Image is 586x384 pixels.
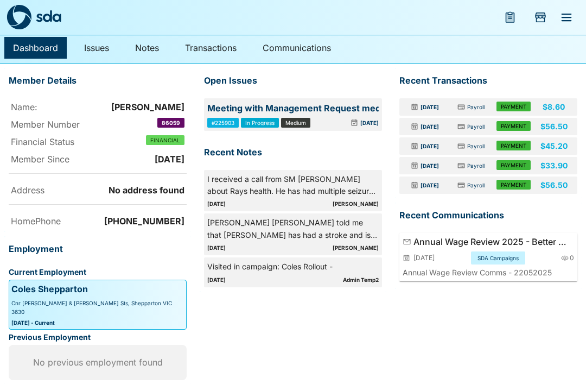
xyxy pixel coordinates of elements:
[285,120,306,125] span: Medium
[36,10,61,22] img: sda-logotype.svg
[9,242,169,256] span: Employment
[540,121,568,132] p: $56.50
[333,199,379,208] div: [PERSON_NAME]
[207,261,379,273] div: Visited in campaign: Coles Rollout -
[497,4,523,30] button: menu
[475,253,521,263] span: SDA Campaigns
[245,120,275,125] span: In Progress
[540,141,568,152] p: $45.20
[162,120,180,125] span: 86059
[150,137,180,143] span: FINANCIAL
[467,142,485,150] p: Payroll
[207,217,379,241] div: [PERSON_NAME] [PERSON_NAME] told me that [PERSON_NAME] has had a stroke and is currently in [PERS...
[527,4,553,30] button: Add Store Visit
[421,161,439,170] p: [DATE]
[11,153,99,166] p: Member Since
[176,37,245,59] a: Transactions
[421,142,439,150] p: [DATE]
[7,5,31,30] img: sda-logo-dark.svg
[11,118,99,131] p: Member Number
[421,103,439,111] p: [DATE]
[207,102,379,116] p: Meeting with Management Request medical inof
[126,37,168,59] a: Notes
[399,209,560,223] span: Recent Communications
[11,135,99,148] p: Financial Status
[207,199,328,208] div: [DATE]
[467,122,485,131] p: Payroll
[9,74,169,88] span: Member Details
[11,184,99,197] p: Address
[204,74,365,88] span: Open Issues
[501,104,526,109] span: PAYMENT
[501,162,526,168] span: PAYMENT
[501,182,526,187] span: PAYMENT
[413,253,435,263] p: [DATE]
[11,215,99,228] p: HomePhone
[155,153,189,166] p: [DATE]
[111,100,189,114] p: [PERSON_NAME]
[207,275,339,284] div: [DATE]
[33,356,163,370] p: No previous employment found
[343,275,379,284] div: Admin Temp2
[11,282,88,297] p: Coles Shepparton
[11,299,184,316] div: Cnr [PERSON_NAME] & [PERSON_NAME] Sts, Shepparton VIC 3630
[543,102,565,112] p: $8.60
[207,243,328,252] div: [DATE]
[109,184,189,197] p: No address found
[4,37,67,59] a: Dashboard
[9,267,187,278] p: Current Employment
[254,37,340,59] a: Communications
[553,4,579,30] button: menu
[204,146,365,160] span: Recent Notes
[104,215,189,228] p: [PHONE_NUMBER]
[467,161,485,170] p: Payroll
[421,181,439,190] p: [DATE]
[467,103,485,111] p: Payroll
[570,253,574,263] span: 0
[9,332,187,343] p: Previous Employment
[413,235,574,248] p: Annual Wage Review 2025 - Better Wages We're Worth it
[501,123,526,129] span: PAYMENT
[75,37,118,59] a: Issues
[421,122,439,131] p: [DATE]
[467,181,485,190] p: Payroll
[11,100,99,114] p: Name:
[399,74,560,88] span: Recent Transactions
[403,267,574,278] p: Annual Wage Review Comms - 22052025
[540,180,568,191] p: $56.50
[11,318,184,327] div: [DATE] - Current
[207,173,379,198] div: I received a call from SM [PERSON_NAME] about Rays health. He has had multiple seizures in store....
[212,120,234,125] span: #225903
[360,118,379,127] p: [DATE]
[501,143,526,148] span: PAYMENT
[540,160,568,171] p: $33.90
[333,243,379,252] div: [PERSON_NAME]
